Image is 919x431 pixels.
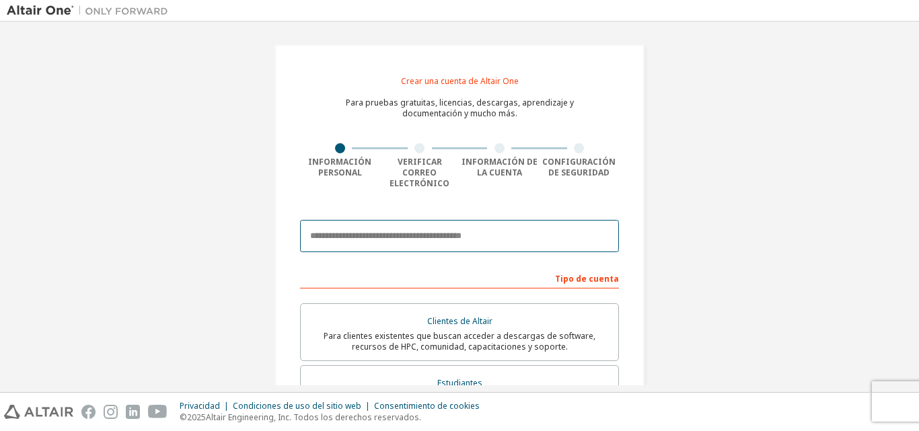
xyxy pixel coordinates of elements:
font: Tipo de cuenta [555,273,619,284]
font: documentación y mucho más. [402,108,517,119]
font: Información personal [308,156,371,178]
font: Altair Engineering, Inc. Todos los derechos reservados. [206,412,421,423]
font: Configuración de seguridad [542,156,616,178]
font: 2025 [187,412,206,423]
img: instagram.svg [104,405,118,419]
font: Información de la cuenta [462,156,538,178]
img: Altair Uno [7,4,175,17]
font: Crear una cuenta de Altair One [401,75,519,87]
font: Verificar correo electrónico [390,156,449,189]
font: Clientes de Altair [427,315,492,327]
img: youtube.svg [148,405,168,419]
font: Condiciones de uso del sitio web [233,400,361,412]
font: Privacidad [180,400,220,412]
font: Para pruebas gratuitas, licencias, descargas, aprendizaje y [346,97,574,108]
img: altair_logo.svg [4,405,73,419]
img: facebook.svg [81,405,96,419]
font: Estudiantes [437,377,482,389]
font: Para clientes existentes que buscan acceder a descargas de software, recursos de HPC, comunidad, ... [324,330,595,352]
img: linkedin.svg [126,405,140,419]
font: © [180,412,187,423]
font: Consentimiento de cookies [374,400,480,412]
